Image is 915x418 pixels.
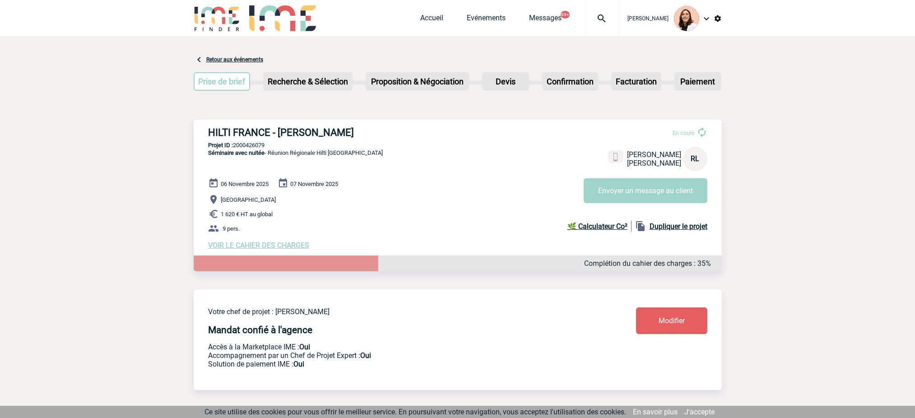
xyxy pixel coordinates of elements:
b: 🌿 Calculateur Co² [567,222,627,231]
a: En savoir plus [633,408,678,416]
img: portable.png [612,153,620,161]
p: Prestation payante [208,351,583,360]
span: 06 Novembre 2025 [221,181,269,187]
a: Evénements [467,14,506,26]
b: Oui [360,351,371,360]
h4: Mandat confié à l'agence [208,325,312,335]
b: Projet ID : [208,142,233,149]
b: Dupliquer le projet [650,222,707,231]
img: 129834-0.png [674,6,699,31]
span: RL [691,154,699,163]
span: - Réunion Régionale Hilti [GEOGRAPHIC_DATA] [208,149,383,156]
span: 9 pers. [223,225,240,232]
p: Paiement [675,73,720,90]
p: Votre chef de projet : [PERSON_NAME] [208,307,583,316]
p: Devis [483,73,528,90]
a: 🌿 Calculateur Co² [567,221,632,232]
span: 1 620 € HT au global [221,211,273,218]
p: Conformité aux process achat client, Prise en charge de la facturation, Mutualisation de plusieur... [208,360,583,368]
p: Accès à la Marketplace IME : [208,343,583,351]
span: [GEOGRAPHIC_DATA] [221,196,276,203]
p: Prise de brief [195,73,250,90]
p: 2000426079 [194,142,722,149]
span: [PERSON_NAME] [627,150,681,159]
h3: HILTI FRANCE - [PERSON_NAME] [208,127,479,138]
img: file_copy-black-24dp.png [635,221,646,232]
button: Envoyer un message au client [584,178,707,203]
p: Facturation [612,73,660,90]
button: 99+ [561,11,570,19]
span: Séminaire avec nuitée [208,149,265,156]
b: Oui [299,343,310,351]
b: Oui [293,360,304,368]
span: Ce site utilise des cookies pour vous offrir le meilleur service. En poursuivant votre navigation... [204,408,626,416]
a: VOIR LE CAHIER DES CHARGES [208,241,309,250]
a: Accueil [420,14,443,26]
span: 07 Novembre 2025 [290,181,338,187]
span: En cours [673,130,695,136]
p: Proposition & Négociation [367,73,468,90]
span: Modifier [659,316,685,325]
a: J'accepte [684,408,715,416]
img: IME-Finder [194,5,241,31]
span: [PERSON_NAME] [627,159,681,167]
a: Messages [529,14,562,26]
a: Retour aux événements [206,56,263,63]
span: [PERSON_NAME] [627,15,669,22]
p: Confirmation [543,73,597,90]
p: Recherche & Sélection [264,73,352,90]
